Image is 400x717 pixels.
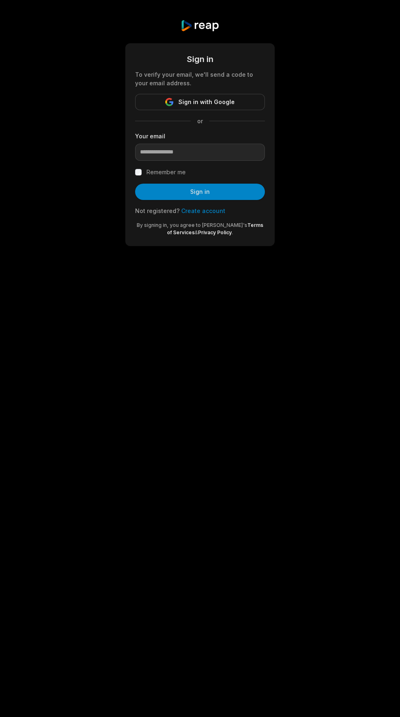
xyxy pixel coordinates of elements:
img: reap [180,20,219,32]
div: To verify your email, we'll send a code to your email address. [135,70,265,87]
a: Terms of Services [167,222,263,235]
a: Privacy Policy [198,229,232,235]
a: Create account [181,207,225,214]
span: Sign in with Google [178,97,235,107]
span: By signing in, you agree to [PERSON_NAME]'s [137,222,247,228]
label: Remember me [147,167,186,177]
span: & [195,229,198,235]
label: Your email [135,132,265,140]
button: Sign in with Google [135,94,265,110]
div: Sign in [135,53,265,65]
button: Sign in [135,184,265,200]
span: or [191,117,209,125]
span: . [232,229,233,235]
span: Not registered? [135,207,180,214]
